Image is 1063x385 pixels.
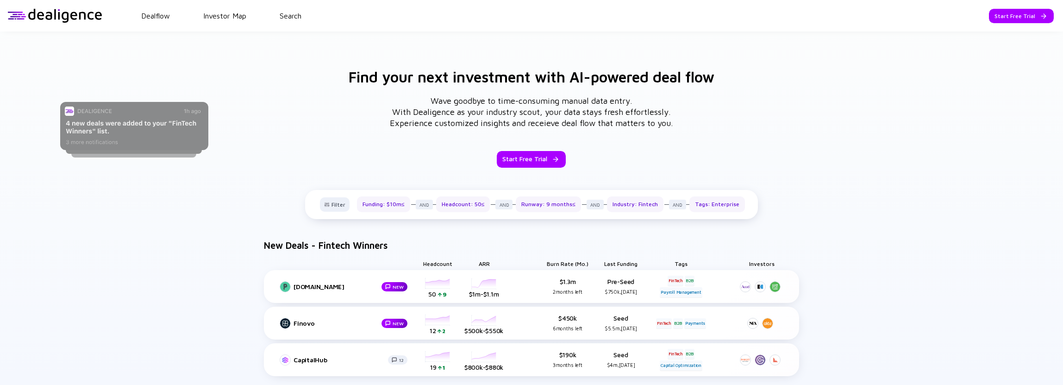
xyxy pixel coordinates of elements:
[436,196,490,212] div: Headcount: 50≤
[461,257,507,270] div: ARR
[357,196,410,212] div: Funding: $10m≤
[497,151,566,168] button: Start Free Trial
[516,196,581,212] div: Runway: 9 months≤
[591,351,651,369] div: Seed
[660,360,702,371] div: Capital Optimization
[689,196,745,212] div: Tags: Enterprise
[685,349,694,359] div: B2B
[684,318,706,328] div: Payments
[203,12,246,20] a: Investor Map
[294,283,381,291] div: [DOMAIN_NAME]
[673,318,683,328] div: B2B
[553,324,582,333] div: 6 months left
[141,12,170,20] a: Dealflow
[591,288,651,296] div: $750k, [DATE]
[668,276,684,286] div: FinTech
[989,9,1054,23] button: Start Free Trial
[544,278,591,296] div: $1.3m
[591,257,651,270] div: Last Funding
[415,257,461,270] div: Headcount
[544,257,591,270] div: Burn Rate (mo.)
[725,257,799,270] div: Investors
[591,361,651,369] div: $4m, [DATE]
[591,278,651,296] div: Pre-Seed
[553,361,582,369] div: 3 months left
[294,356,387,364] div: CapitalHub
[544,314,591,333] div: $450k
[660,287,702,297] div: Payroll Management
[280,12,301,20] a: Search
[668,349,684,359] div: FinTech
[651,257,711,270] div: Tags
[294,319,381,328] div: Finovo
[591,314,651,333] div: Seed
[656,318,672,328] div: FinTech
[390,95,673,129] div: Wave goodbye to time-consuming manual data entry. With Dealigence as your industry scout, your da...
[591,324,651,333] div: $5.5m, [DATE]
[685,276,694,286] div: B2B
[349,69,714,84] h3: Find your next investment with AI-powered deal flow
[553,288,582,296] div: 2 months left
[607,196,663,212] div: Industry: Fintech
[255,241,388,250] h4: New Deals - Fintech Winners
[544,351,591,369] div: $190k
